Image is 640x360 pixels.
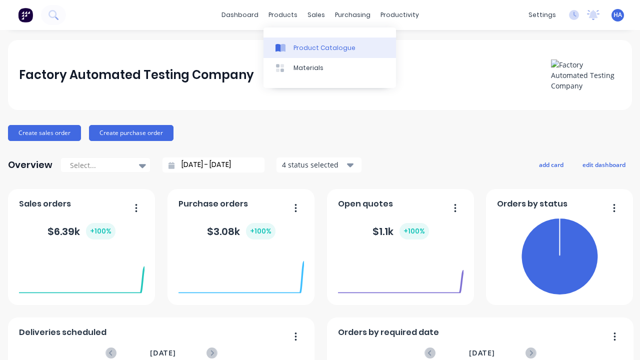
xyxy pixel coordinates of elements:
[282,159,345,170] div: 4 status selected
[532,158,570,171] button: add card
[19,65,254,85] div: Factory Automated Testing Company
[263,37,396,57] a: Product Catalogue
[216,7,263,22] a: dashboard
[8,155,52,175] div: Overview
[375,7,424,22] div: productivity
[8,125,81,141] button: Create sales order
[372,223,429,239] div: $ 1.1k
[338,326,439,338] span: Orders by required date
[276,157,361,172] button: 4 status selected
[246,223,275,239] div: + 100 %
[469,347,495,358] span: [DATE]
[613,10,622,19] span: HA
[19,326,106,338] span: Deliveries scheduled
[19,198,71,210] span: Sales orders
[330,7,375,22] div: purchasing
[293,63,323,72] div: Materials
[47,223,115,239] div: $ 6.39k
[497,198,567,210] span: Orders by status
[18,7,33,22] img: Factory
[150,347,176,358] span: [DATE]
[302,7,330,22] div: sales
[86,223,115,239] div: + 100 %
[576,158,632,171] button: edit dashboard
[551,59,621,91] img: Factory Automated Testing Company
[89,125,173,141] button: Create purchase order
[178,198,248,210] span: Purchase orders
[263,58,396,78] a: Materials
[338,198,393,210] span: Open quotes
[293,43,355,52] div: Product Catalogue
[207,223,275,239] div: $ 3.08k
[523,7,561,22] div: settings
[263,7,302,22] div: products
[399,223,429,239] div: + 100 %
